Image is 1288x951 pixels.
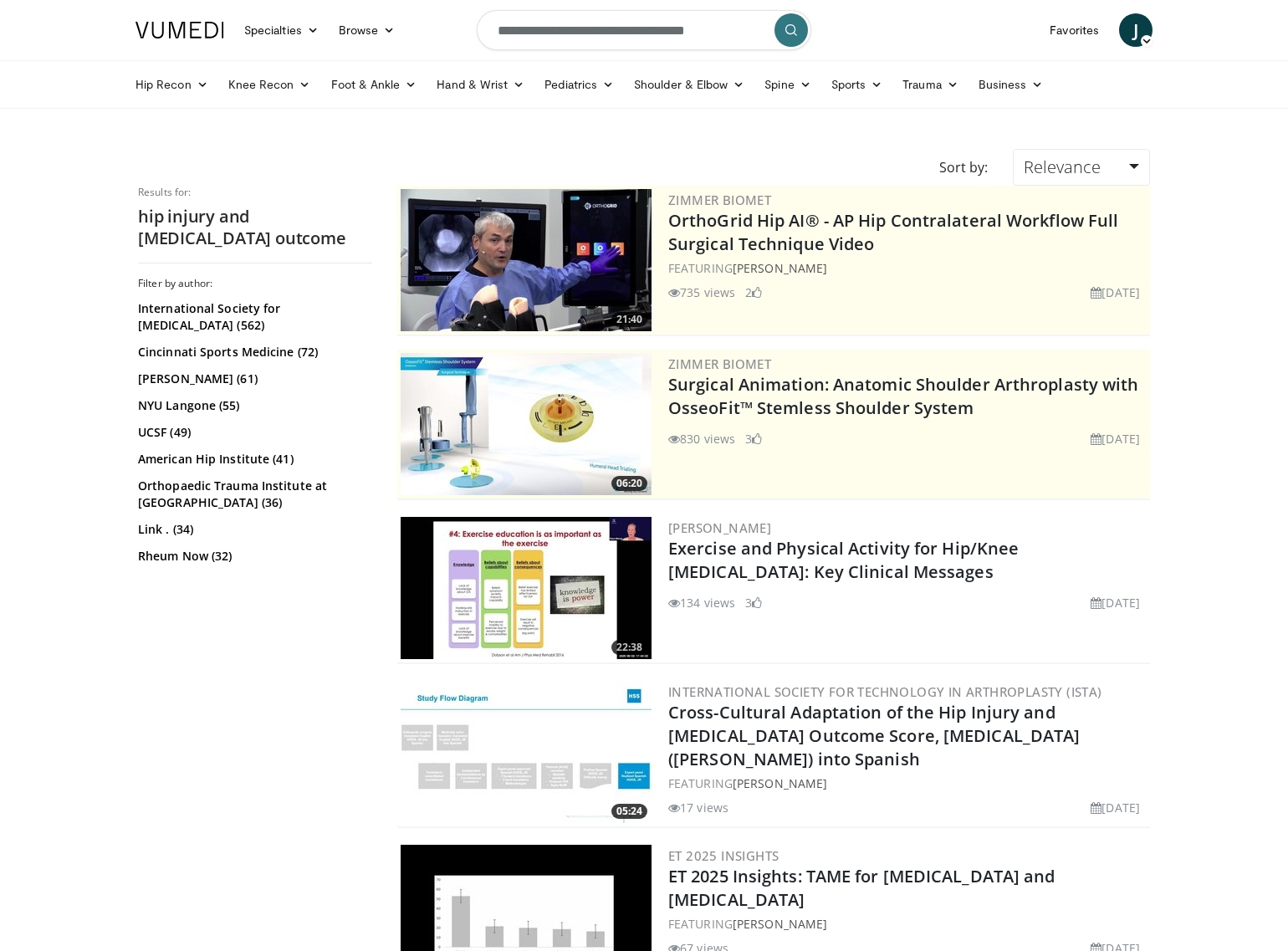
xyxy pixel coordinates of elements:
[138,521,368,538] a: Link . (34)
[321,68,427,101] a: Foot & Ankle
[401,681,652,823] a: 05:24
[125,68,218,101] a: Hip Recon
[668,594,735,611] li: 134 views
[927,149,1000,186] div: Sort by:
[138,478,368,511] a: Orthopaedic Trauma Institute at [GEOGRAPHIC_DATA] (36)
[668,355,771,372] a: Zimmer Biomet
[138,371,368,387] a: [PERSON_NAME] (61)
[668,259,1147,277] div: FEATURING
[138,206,372,249] h2: hip injury and [MEDICAL_DATA] outcome
[969,68,1054,101] a: Business
[668,284,735,301] li: 735 views
[821,68,893,101] a: Sports
[401,189,652,331] a: 21:40
[477,10,811,50] input: Search topics, interventions
[733,916,827,932] a: [PERSON_NAME]
[668,537,1019,583] a: Exercise and Physical Activity for Hip/Knee [MEDICAL_DATA]: Key Clinical Messages
[138,277,372,290] h3: Filter by author:
[668,373,1139,419] a: Surgical Animation: Anatomic Shoulder Arthroplasty with OsseoFit™ Stemless Shoulder System
[1040,13,1109,47] a: Favorites
[401,353,652,495] img: 84e7f812-2061-4fff-86f6-cdff29f66ef4.300x170_q85_crop-smart_upscale.jpg
[668,209,1118,255] a: OrthoGrid Hip AI® - AP Hip Contralateral Workflow Full Surgical Technique Video
[1119,13,1153,47] a: J
[138,424,368,441] a: UCSF (49)
[234,13,329,47] a: Specialties
[668,430,735,447] li: 830 views
[138,451,368,468] a: American Hip Institute (41)
[138,300,368,334] a: International Society for [MEDICAL_DATA] (562)
[1091,799,1140,816] li: [DATE]
[611,804,647,819] span: 05:24
[668,192,771,208] a: Zimmer Biomet
[668,865,1055,911] a: ET 2025 Insights: TAME for [MEDICAL_DATA] and [MEDICAL_DATA]
[668,775,1147,792] div: FEATURING
[1013,149,1150,186] a: Relevance
[427,68,534,101] a: Hand & Wrist
[668,847,779,864] a: ET 2025 Insights
[611,476,647,491] span: 06:20
[401,517,652,659] a: 22:38
[733,775,827,791] a: [PERSON_NAME]
[401,517,652,659] img: e83b6c9c-a500-4725-a49e-63b5649f6f45.300x170_q85_crop-smart_upscale.jpg
[329,13,406,47] a: Browse
[138,548,368,565] a: Rheum Now (32)
[1024,156,1101,178] span: Relevance
[892,68,969,101] a: Trauma
[611,640,647,655] span: 22:38
[218,68,321,101] a: Knee Recon
[754,68,820,101] a: Spine
[745,430,762,447] li: 3
[733,260,827,276] a: [PERSON_NAME]
[624,68,754,101] a: Shoulder & Elbow
[668,915,1147,933] div: FEATURING
[745,594,762,611] li: 3
[534,68,624,101] a: Pediatrics
[138,186,372,199] p: Results for:
[1091,430,1140,447] li: [DATE]
[668,519,771,536] a: [PERSON_NAME]
[401,681,652,823] img: 121ca178-aa18-4158-9ba7-321af7bb42d5.300x170_q85_crop-smart_upscale.jpg
[138,397,368,414] a: NYU Langone (55)
[1091,594,1140,611] li: [DATE]
[668,799,728,816] li: 17 views
[668,683,1102,700] a: International Society for Technology in Arthroplasty (ISTA)
[745,284,762,301] li: 2
[611,312,647,327] span: 21:40
[401,189,652,331] img: 96a9cbbb-25ee-4404-ab87-b32d60616ad7.300x170_q85_crop-smart_upscale.jpg
[1091,284,1140,301] li: [DATE]
[401,353,652,495] a: 06:20
[138,344,368,360] a: Cincinnati Sports Medicine (72)
[668,701,1080,770] a: Cross-Cultural Adaptation of the Hip Injury and [MEDICAL_DATA] Outcome Score, [MEDICAL_DATA] ([PE...
[135,22,224,38] img: VuMedi Logo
